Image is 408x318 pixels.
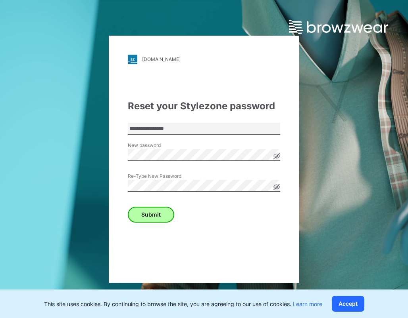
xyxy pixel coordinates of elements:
[44,300,322,308] p: This site uses cookies. By continuing to browse the site, you are agreeing to our use of cookies.
[128,173,183,180] label: Re-Type New Password
[128,99,280,113] div: Reset your Stylezone password
[128,207,174,223] button: Submit
[128,55,137,64] img: stylezone-logo.562084cfcfab977791bfbf7441f1a819.svg
[128,142,183,149] label: New password
[289,20,388,34] img: browzwear-logo.e42bd6dac1945053ebaf764b6aa21510.svg
[128,55,280,64] a: [DOMAIN_NAME]
[142,56,181,62] div: [DOMAIN_NAME]
[332,296,364,312] button: Accept
[293,301,322,307] a: Learn more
